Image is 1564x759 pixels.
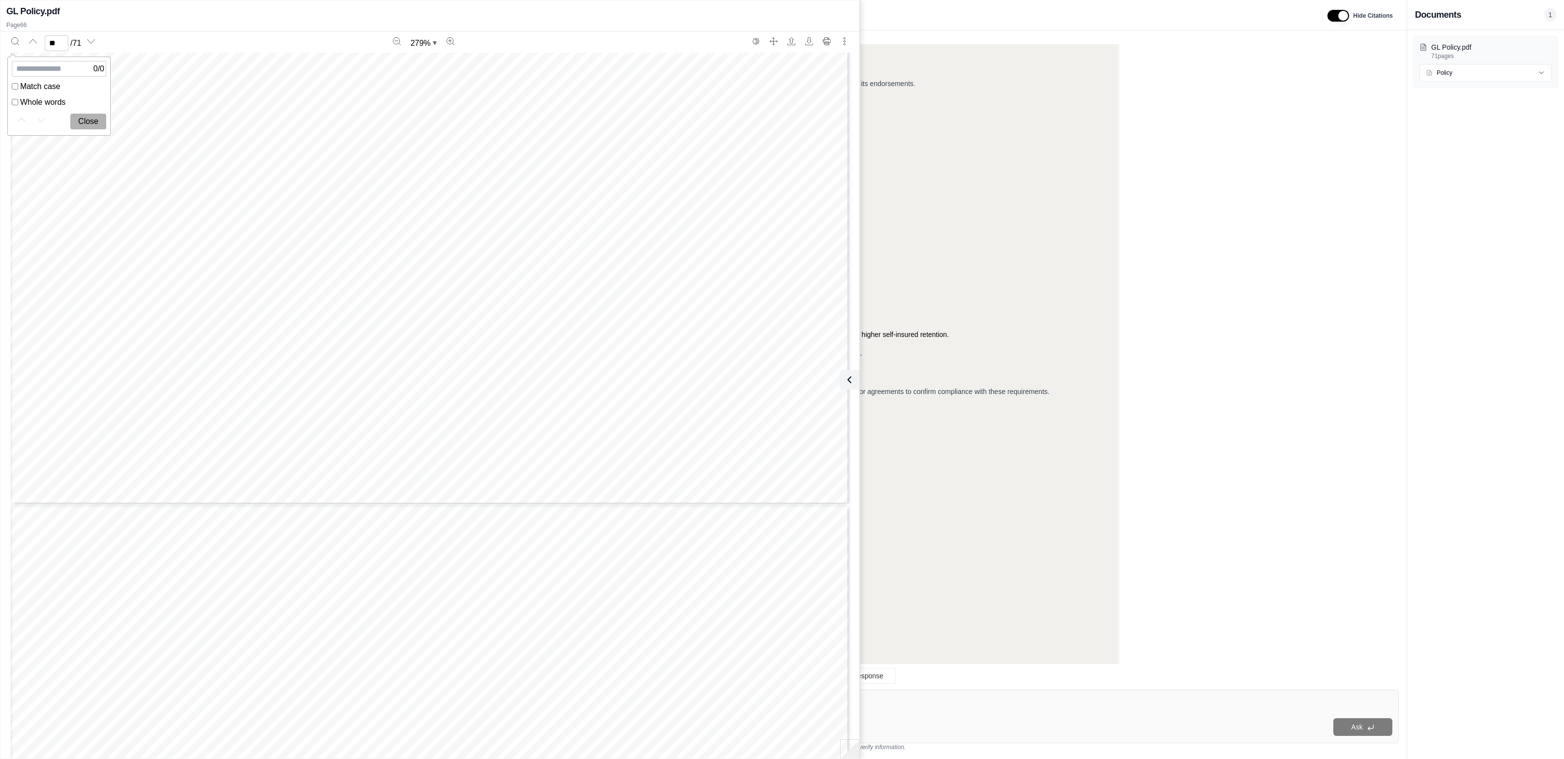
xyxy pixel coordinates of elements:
[411,37,431,49] span: 279 %
[1544,8,1556,22] span: 1
[83,33,99,49] button: Next page
[748,33,764,49] button: Switch to the dark theme
[837,33,852,49] button: More actions
[12,81,106,92] label: Match case
[70,114,106,129] button: Close
[7,33,23,49] button: Search
[1353,12,1393,20] span: Hide Citations
[1431,52,1552,60] p: 71 pages
[389,33,405,49] button: Zoom out
[6,4,60,18] h2: GL Policy.pdf
[12,61,106,77] input: Enter to search
[6,21,853,29] p: Page 66
[14,112,30,128] button: Previous match
[12,99,18,105] input: Whole words
[1333,718,1392,736] button: Ask
[33,112,49,128] button: Next match
[819,33,835,49] button: Print
[407,35,441,51] button: Zoom document
[93,63,104,75] span: 0 / 0
[12,83,18,90] input: Match case
[783,33,799,49] button: Open file
[1431,42,1552,52] p: GL Policy.pdf
[1419,42,1552,60] button: GL Policy.pdf71pages
[12,96,106,108] label: Whole words
[70,37,81,49] span: / 71
[1351,723,1362,731] span: Ask
[25,33,41,49] button: Previous page
[766,33,782,49] button: Full screen
[45,35,68,51] input: Enter a page number
[1415,8,1461,22] h3: Documents
[801,33,817,49] button: Download
[443,33,458,49] button: Zoom in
